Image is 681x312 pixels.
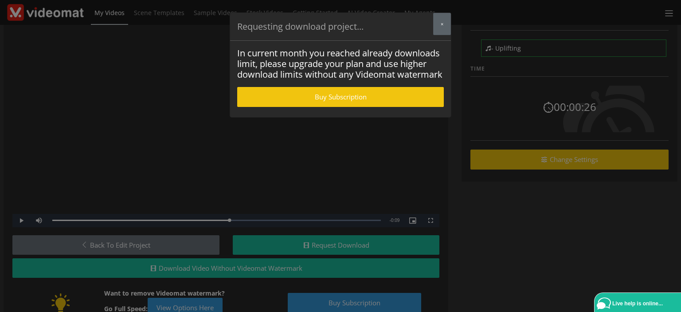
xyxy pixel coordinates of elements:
[237,20,364,33] h5: Requesting download project...
[433,13,451,35] button: Close
[612,300,663,307] span: Live help is online...
[597,295,681,312] a: Live help is online...
[441,20,443,27] span: ×
[237,48,444,80] h5: In current month you reached already downloads limit, please upgrade your plan and use higher dow...
[237,87,444,107] a: Buy subscription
